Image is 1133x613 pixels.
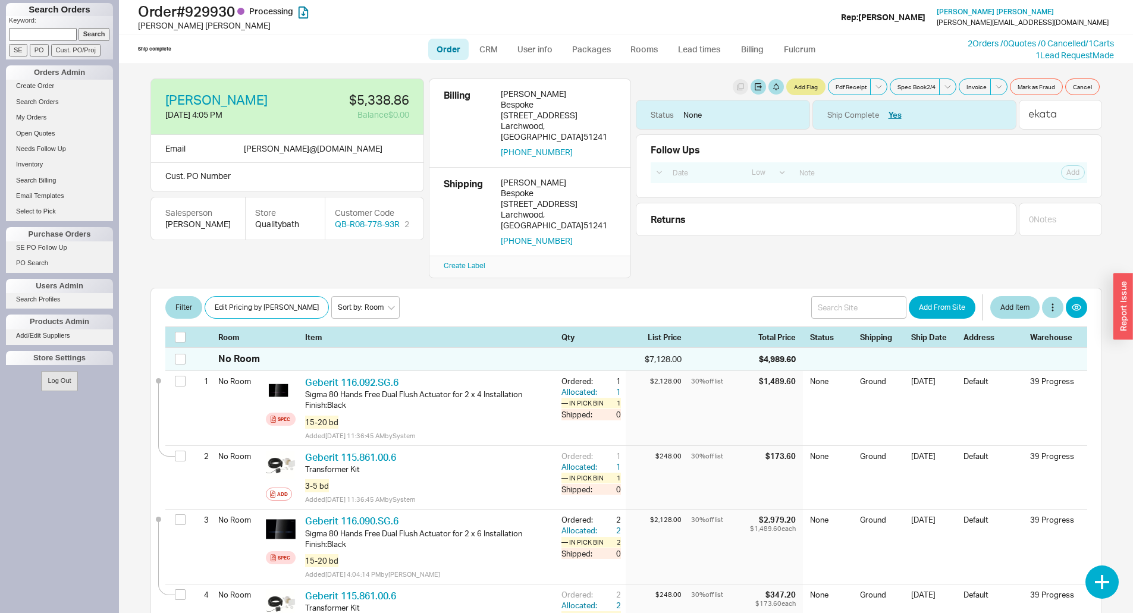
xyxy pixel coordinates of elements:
[561,461,600,472] div: Allocated:
[1018,82,1055,92] span: Mark as Fraud
[889,109,902,120] button: Yes
[305,431,552,441] div: Added [DATE] 11:36:45 AM by System
[255,207,315,219] div: Store
[561,514,600,525] div: Ordered:
[51,44,101,56] input: Cust. PO/Proj
[561,600,600,611] div: Allocated:
[758,332,803,342] div: Total Price
[651,109,674,120] div: Status
[794,82,818,92] span: Add Flag
[841,11,925,23] div: Rep: [PERSON_NAME]
[194,510,209,530] div: 3
[1085,38,1114,48] a: /1Carts
[501,110,616,121] div: [STREET_ADDRESS]
[1029,213,1056,225] div: 0 Note s
[1061,165,1085,180] button: Add
[6,127,113,140] a: Open Quotes
[218,584,261,605] div: No Room
[6,190,113,202] a: Email Templates
[600,484,621,495] div: 0
[827,109,879,120] div: Ship Complete
[444,261,485,270] a: Create Label
[755,589,796,600] div: $347.20
[501,188,616,199] div: Bespoke
[335,207,409,219] div: Customer Code
[444,89,491,158] div: Billing
[860,376,904,410] div: Ground
[963,589,1023,612] div: Default
[509,39,561,60] a: User info
[860,451,904,474] div: Ground
[6,174,113,187] a: Search Billing
[683,109,702,120] div: None
[759,376,796,386] div: $1,489.60
[860,332,904,342] div: Shipping
[305,590,396,602] a: Geberit 115.861.00.6
[810,451,853,474] div: None
[669,39,729,60] a: Lead times
[897,82,936,92] span: Spec Book 2 / 4
[651,144,700,155] div: Follow Ups
[600,525,621,536] div: 2
[765,451,796,461] div: $173.60
[810,376,853,410] div: None
[963,451,1023,474] div: Default
[79,28,110,40] input: Search
[691,589,753,600] div: 30 % off list
[600,386,621,397] div: 1
[564,39,620,60] a: Packages
[561,386,600,397] div: Allocated:
[305,416,338,429] span: 15-20 bd
[305,515,398,527] a: Geberit 116.090.SG.6
[165,218,231,230] div: [PERSON_NAME]
[1035,50,1114,60] a: 1Lead RequestMade
[750,525,796,532] div: $1,489.60 each
[150,163,424,192] div: Cust. PO Number
[776,39,824,60] a: Fulcrum
[691,451,763,461] div: 30 % off list
[600,376,621,386] div: 1
[1073,82,1092,92] span: Cancel
[691,514,748,525] div: 30 % off list
[215,300,319,315] span: Edit Pricing by [PERSON_NAME]
[501,199,616,209] div: [STREET_ADDRESS]
[6,111,113,124] a: My Orders
[194,371,209,391] div: 1
[444,177,491,246] div: Shipping
[6,315,113,329] div: Products Admin
[608,537,621,548] div: 2
[600,461,621,472] div: 1
[218,332,261,342] div: Room
[6,241,113,254] a: SE PO Follow Up
[305,479,329,492] span: 3-5 bd
[691,376,757,386] div: 30 % off list
[963,376,1023,410] div: Default
[165,109,285,121] div: [DATE] 4:05 PM
[501,209,616,231] div: Larchwood , [GEOGRAPHIC_DATA] 51241
[305,400,552,410] div: Finish : Black
[561,589,600,600] div: Ordered:
[561,386,621,397] button: Allocated:1
[600,409,621,420] div: 0
[194,584,209,605] div: 4
[937,18,1109,27] div: [PERSON_NAME][EMAIL_ADDRESS][DOMAIN_NAME]
[1030,376,1078,386] div: 39 Progress
[501,235,573,246] button: [PHONE_NUMBER]
[138,20,570,32] div: [PERSON_NAME] [PERSON_NAME]
[937,7,1054,16] span: [PERSON_NAME] [PERSON_NAME]
[6,329,113,342] a: Add/Edit Suppliers
[305,495,552,504] div: Added [DATE] 11:36:45 AM by System
[6,257,113,269] a: PO Search
[622,39,667,60] a: Rooms
[305,376,398,388] a: Geberit 116.092.SG.6
[165,296,202,319] button: Filter
[1065,78,1100,95] button: Cancel
[561,376,600,386] div: Ordered:
[966,82,987,92] span: Invoice
[561,537,608,548] div: — In Pick Bin
[295,93,409,106] div: $5,338.86
[608,473,621,483] div: 1
[600,548,621,559] div: 0
[810,332,853,342] div: Status
[138,46,171,52] div: Ship complete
